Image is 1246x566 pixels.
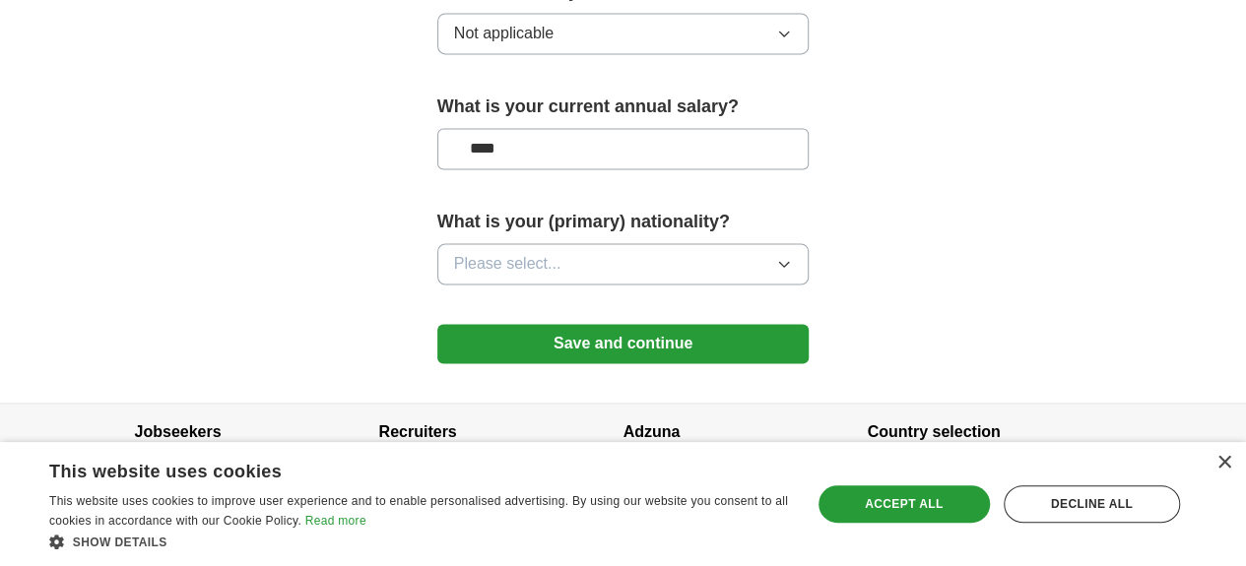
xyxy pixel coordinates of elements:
h4: Country selection [868,404,1112,459]
a: Read more, opens a new window [305,514,366,528]
label: What is your current annual salary? [437,94,810,120]
div: This website uses cookies [49,454,740,483]
div: Close [1216,456,1231,471]
span: Not applicable [454,22,554,45]
span: This website uses cookies to improve user experience and to enable personalised advertising. By u... [49,494,788,528]
div: Decline all [1004,485,1180,523]
span: Show details [73,535,167,549]
button: Please select... [437,243,810,284]
span: Please select... [454,252,561,276]
button: Save and continue [437,324,810,363]
label: What is your (primary) nationality? [437,209,810,235]
div: Accept all [819,485,990,523]
button: Not applicable [437,13,810,54]
div: Show details [49,532,789,551]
